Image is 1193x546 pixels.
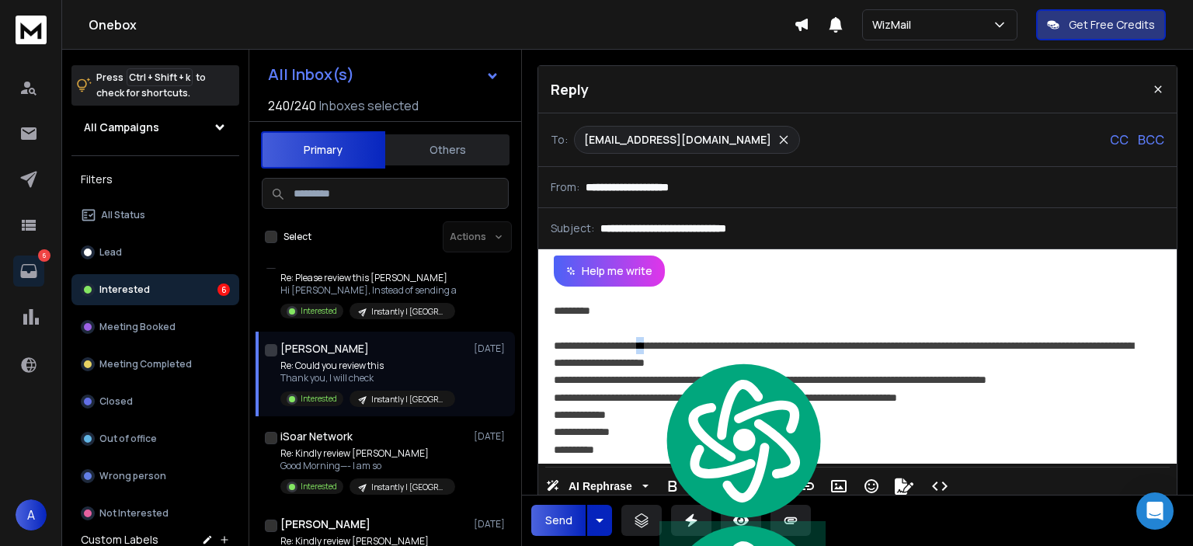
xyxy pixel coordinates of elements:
[71,386,239,417] button: Closed
[16,16,47,44] img: logo
[71,200,239,231] button: All Status
[99,246,122,259] p: Lead
[280,284,457,297] p: Hi [PERSON_NAME], Instead of sending a
[96,70,206,101] p: Press to check for shortcuts.
[1110,130,1129,149] p: CC
[89,16,794,34] h1: Onebox
[659,360,826,521] img: logo.svg
[280,429,353,444] h1: iSoar Network
[256,59,512,90] button: All Inbox(s)
[474,343,509,355] p: [DATE]
[1136,492,1174,530] div: Open Intercom Messenger
[71,423,239,454] button: Out of office
[84,120,159,135] h1: All Campaigns
[99,507,169,520] p: Not Interested
[1069,17,1155,33] p: Get Free Credits
[565,480,635,493] span: AI Rephrase
[925,471,955,502] button: Code View
[71,112,239,143] button: All Campaigns
[71,169,239,190] h3: Filters
[99,433,157,445] p: Out of office
[551,179,579,195] p: From:
[857,471,886,502] button: Emoticons
[280,360,455,372] p: Re: Could you review this
[280,341,369,356] h1: [PERSON_NAME]
[217,283,230,296] div: 6
[474,430,509,443] p: [DATE]
[280,460,455,472] p: Good Morning—- I am so
[280,516,370,532] h1: [PERSON_NAME]
[824,471,854,502] button: Insert Image (Ctrl+P)
[371,394,446,405] p: Instantly | [GEOGRAPHIC_DATA] | GWS
[872,17,917,33] p: WizMail
[551,221,594,236] p: Subject:
[551,132,568,148] p: To:
[268,96,316,115] span: 240 / 240
[371,306,446,318] p: Instantly | [GEOGRAPHIC_DATA]
[543,471,652,502] button: AI Rephrase
[658,471,687,502] button: Bold (Ctrl+B)
[99,470,166,482] p: Wrong person
[71,237,239,268] button: Lead
[280,447,455,460] p: Re: Kindly review [PERSON_NAME]
[1138,130,1164,149] p: BCC
[71,349,239,380] button: Meeting Completed
[474,518,509,530] p: [DATE]
[319,96,419,115] h3: Inboxes selected
[371,482,446,493] p: Instantly | [GEOGRAPHIC_DATA] | [GEOGRAPHIC_DATA]
[71,311,239,343] button: Meeting Booked
[283,231,311,243] label: Select
[551,78,589,100] p: Reply
[889,471,919,502] button: Signature
[301,393,337,405] p: Interested
[99,358,192,370] p: Meeting Completed
[38,249,50,262] p: 6
[71,461,239,492] button: Wrong person
[16,499,47,530] button: A
[531,505,586,536] button: Send
[13,256,44,287] a: 6
[261,131,385,169] button: Primary
[1036,9,1166,40] button: Get Free Credits
[101,209,145,221] p: All Status
[385,133,510,167] button: Others
[99,395,133,408] p: Closed
[99,321,176,333] p: Meeting Booked
[71,274,239,305] button: Interested6
[584,132,771,148] p: [EMAIL_ADDRESS][DOMAIN_NAME]
[554,256,665,287] button: Help me write
[280,372,455,384] p: Thank you, I will check
[268,67,354,82] h1: All Inbox(s)
[280,272,457,284] p: Re: Please review this [PERSON_NAME]
[301,481,337,492] p: Interested
[127,68,193,86] span: Ctrl + Shift + k
[71,498,239,529] button: Not Interested
[99,283,150,296] p: Interested
[301,305,337,317] p: Interested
